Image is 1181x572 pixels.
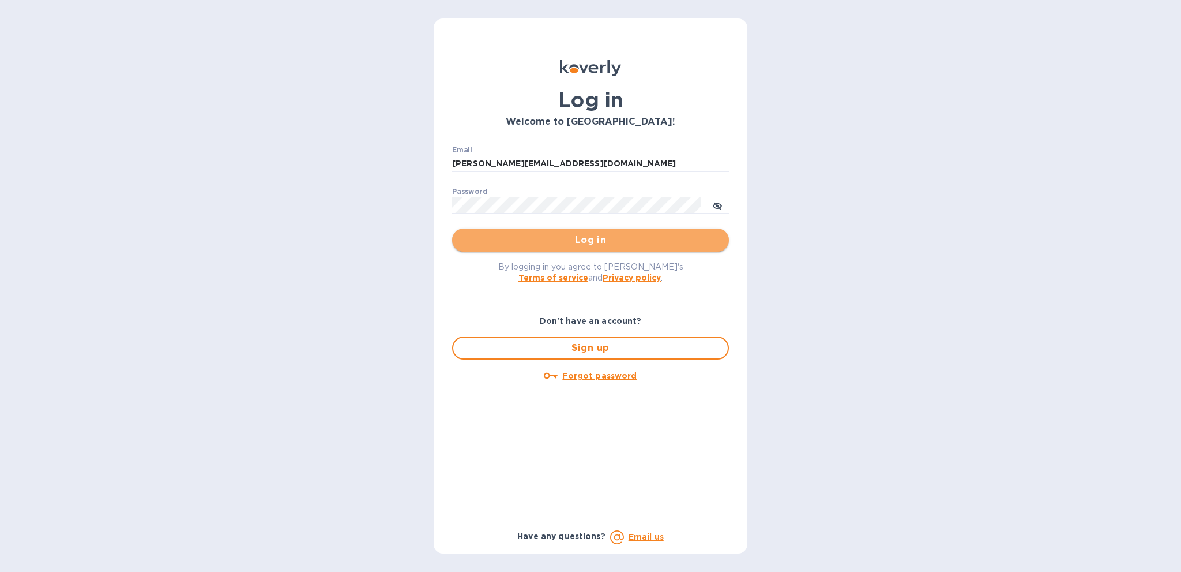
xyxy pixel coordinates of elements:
b: Have any questions? [517,532,605,541]
label: Password [452,188,487,195]
span: By logging in you agree to [PERSON_NAME]'s and . [498,262,683,282]
label: Email [452,147,472,154]
span: Sign up [462,341,719,355]
button: Log in [452,229,729,252]
a: Email us [629,532,664,541]
a: Terms of service [518,273,588,282]
h3: Welcome to [GEOGRAPHIC_DATA]! [452,117,729,128]
b: Don't have an account? [540,316,642,326]
button: Sign up [452,337,729,360]
u: Forgot password [562,371,637,380]
span: Log in [461,233,720,247]
input: Enter email address [452,155,729,173]
h1: Log in [452,88,729,112]
button: toggle password visibility [706,193,729,216]
a: Privacy policy [603,273,661,282]
img: Koverly [560,60,621,76]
